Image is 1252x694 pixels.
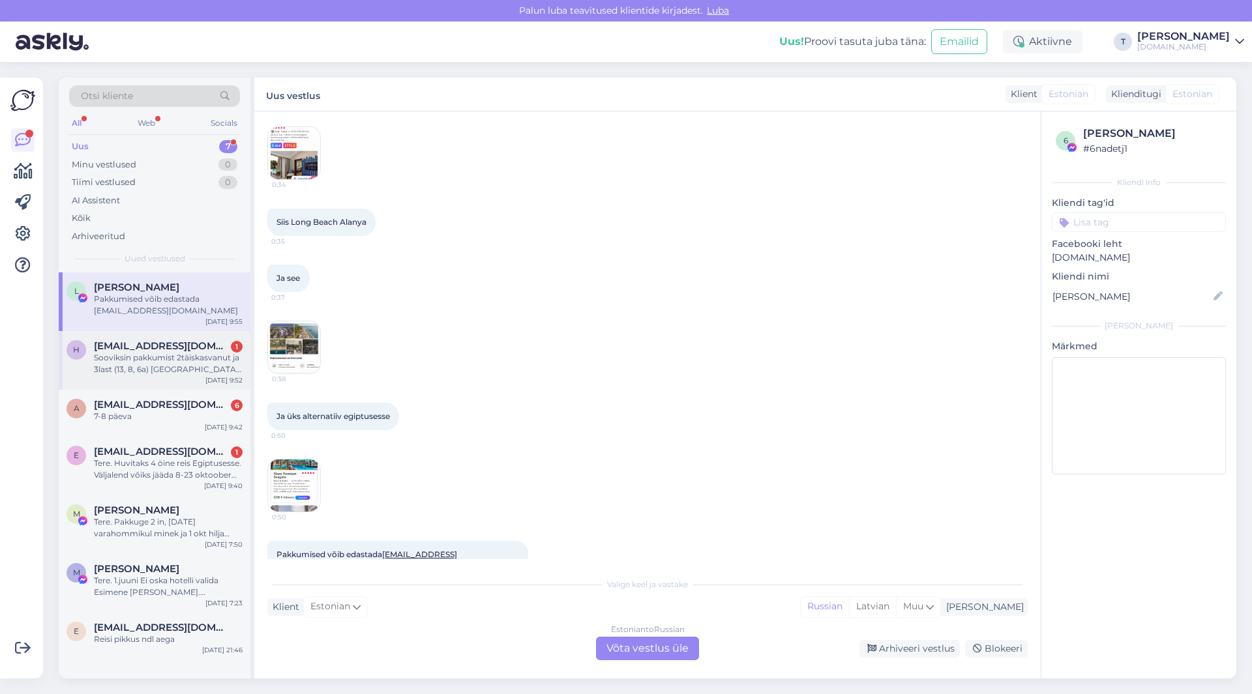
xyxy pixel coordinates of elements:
[94,411,243,422] div: 7-8 päeva
[859,640,960,658] div: Arhiveeri vestlus
[81,89,133,103] span: Otsi kliente
[1137,42,1230,52] div: [DOMAIN_NAME]
[94,575,243,598] div: Tere. 1.juuni Ei oska hotelli valida Esimene [PERSON_NAME]. Pakkumised siis [EMAIL_ADDRESS][DOMAI...
[74,286,79,296] span: L
[208,115,240,132] div: Socials
[205,540,243,549] div: [DATE] 7:50
[94,516,243,540] div: Tere. Pakkuge 2 in, [DATE] varahommikul minek ja 1 okt hilja tagasi. [GEOGRAPHIC_DATA], [GEOGRAPH...
[779,35,804,48] b: Uus!
[1052,320,1226,332] div: [PERSON_NAME]
[611,624,685,635] div: Estonian to Russian
[1049,87,1088,101] span: Estonian
[1052,340,1226,353] p: Märkmed
[1172,87,1212,101] span: Estonian
[272,512,321,522] span: 0:50
[94,282,179,293] span: Liina Lihtsa
[965,640,1028,658] div: Blokeeri
[1106,87,1161,101] div: Klienditugi
[73,345,80,354] span: H
[231,341,243,353] div: 1
[94,633,243,645] div: Reisi pikkus ndl aega
[94,399,230,411] span: ainahenning@gmail.com
[202,645,243,655] div: [DATE] 21:46
[219,140,237,153] div: 7
[94,293,243,317] div: Pakkumised võib edastada [EMAIL_ADDRESS][DOMAIN_NAME]
[204,481,243,491] div: [DATE] 9:40
[72,230,125,243] div: Arhiveeritud
[267,600,299,614] div: Klient
[10,88,35,113] img: Askly Logo
[1052,289,1211,304] input: Lisa nimi
[276,411,390,421] span: Ja üks alternatiiv egiptusesse
[1083,141,1222,156] div: # 6nadetj1
[205,598,243,608] div: [DATE] 7:23
[271,431,320,441] span: 0:50
[94,352,243,375] div: Sooviksin pakkumist 2täiskasvanut ja 3last (13, 8, 6a) [GEOGRAPHIC_DATA]. Mai,juuni kuu
[276,549,457,571] span: Pakkumised võib edastada
[94,340,230,352] span: Hansaraaskaisa@gmail.com
[218,176,237,189] div: 0
[1052,270,1226,283] p: Kliendi nimi
[1006,87,1037,101] div: Klient
[1003,30,1082,53] div: Aktiivne
[801,597,849,616] div: Russian
[73,568,80,577] span: M
[276,217,366,227] span: Siis Long Beach Alanya
[271,237,320,246] span: 0:35
[94,446,230,457] span: elenprivoi@gmail.com
[268,127,320,179] img: Attachment
[267,579,1028,590] div: Valige keel ja vastake
[73,509,80,519] span: M
[1052,237,1226,251] p: Facebooki leht
[310,600,350,614] span: Estonian
[266,85,320,103] label: Uus vestlus
[205,422,243,432] div: [DATE] 9:42
[271,293,320,302] span: 0:37
[1114,33,1132,51] div: T
[218,158,237,171] div: 0
[596,637,699,660] div: Võta vestlus üle
[94,457,243,481] div: Tere. Huvitaks 4 öine reis Egiptusesse. Väljalend võiks jääda 8-23 oktoober sisse 4-5 ööd 1 täisk...
[268,321,320,373] img: Attachment
[205,317,243,326] div: [DATE] 9:55
[1137,31,1244,52] a: [PERSON_NAME][DOMAIN_NAME]
[779,34,926,50] div: Proovi tasuta juba täna:
[849,597,896,616] div: Latvian
[1137,31,1230,42] div: [PERSON_NAME]
[1064,136,1068,145] span: 6
[72,194,120,207] div: AI Assistent
[1052,251,1226,265] p: [DOMAIN_NAME]
[69,115,84,132] div: All
[135,115,158,132] div: Web
[268,459,320,512] img: Attachment
[72,176,136,189] div: Tiimi vestlused
[72,158,136,171] div: Minu vestlused
[205,375,243,385] div: [DATE] 9:52
[94,563,179,575] span: Maie Vasar
[74,626,79,636] span: E
[94,504,179,516] span: Marlen Reimann
[74,450,79,460] span: e
[1052,196,1226,210] p: Kliendi tag'id
[276,273,300,283] span: Ja see
[1083,126,1222,141] div: [PERSON_NAME]
[1052,212,1226,232] input: Lisa tag
[703,5,733,16] span: Luba
[94,622,230,633] span: Ege.maesalu@gmail.com
[1052,177,1226,188] div: Kliendi info
[125,253,185,265] span: Uued vestlused
[931,29,987,54] button: Emailid
[74,403,80,413] span: a
[272,374,321,384] span: 0:38
[72,140,89,153] div: Uus
[903,600,923,612] span: Muu
[941,600,1024,614] div: [PERSON_NAME]
[231,446,243,458] div: 1
[72,212,91,225] div: Kõik
[272,180,321,190] span: 0:34
[231,399,243,411] div: 6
